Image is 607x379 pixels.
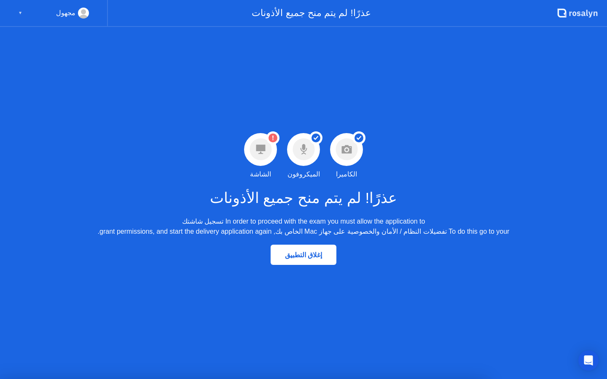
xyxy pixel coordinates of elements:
div: الشاشة [250,169,271,179]
div: In order to proceed with the exam you must allow the application to تسجيل شاشتك To do this go to ... [98,216,510,237]
h1: عذرًا! لم يتم منح جميع الأذونات [210,187,398,209]
div: إغلاق التطبيق [273,251,334,259]
div: Open Intercom Messenger [578,350,599,371]
div: مجهول [56,8,75,19]
div: الكاميرا [336,169,357,179]
div: الميكروفون [287,169,320,179]
div: ▼ [18,8,22,19]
